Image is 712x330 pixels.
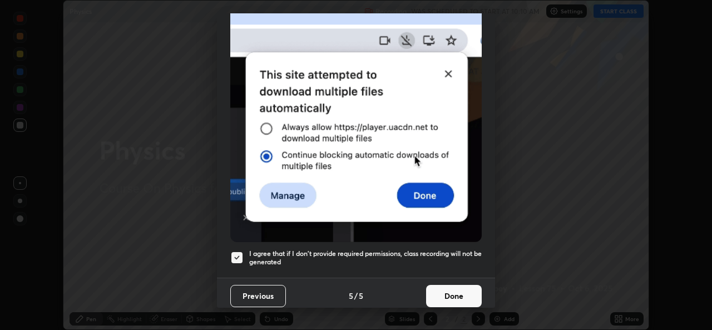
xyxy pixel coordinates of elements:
[349,290,353,302] h4: 5
[354,290,358,302] h4: /
[359,290,363,302] h4: 5
[230,285,286,307] button: Previous
[249,249,482,267] h5: I agree that if I don't provide required permissions, class recording will not be generated
[426,285,482,307] button: Done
